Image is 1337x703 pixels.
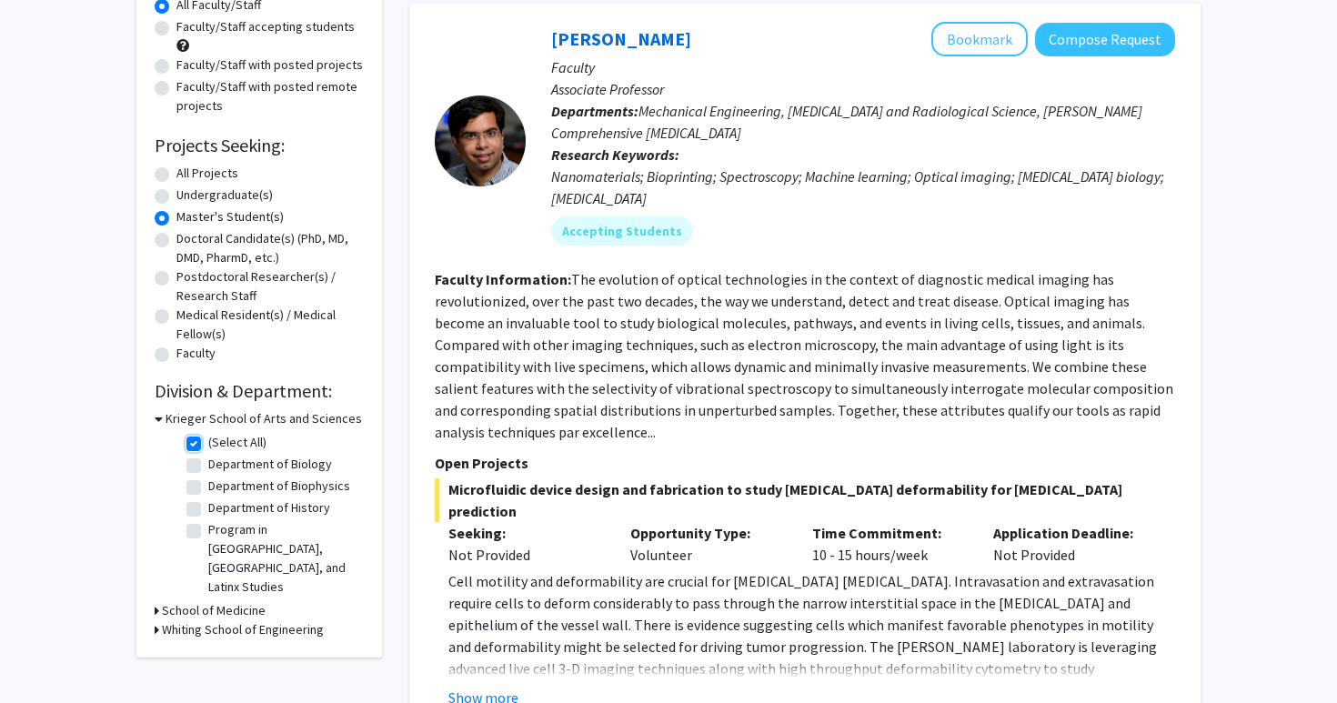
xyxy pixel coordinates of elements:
[993,522,1148,544] p: Application Deadline:
[435,478,1175,522] span: Microfluidic device design and fabrication to study [MEDICAL_DATA] deformability for [MEDICAL_DAT...
[176,55,363,75] label: Faculty/Staff with posted projects
[551,78,1175,100] p: Associate Professor
[551,56,1175,78] p: Faculty
[448,522,603,544] p: Seeking:
[208,477,350,496] label: Department of Biophysics
[208,498,330,517] label: Department of History
[176,77,364,115] label: Faculty/Staff with posted remote projects
[799,522,980,566] div: 10 - 15 hours/week
[551,27,691,50] a: [PERSON_NAME]
[435,270,1173,441] fg-read-more: The evolution of optical technologies in the context of diagnostic medical imaging has revolution...
[448,570,1175,701] p: Cell motility and deformability are crucial for [MEDICAL_DATA] [MEDICAL_DATA]. Intravasation and ...
[208,520,359,597] label: Program in [GEOGRAPHIC_DATA], [GEOGRAPHIC_DATA], and Latinx Studies
[551,102,1142,142] span: Mechanical Engineering, [MEDICAL_DATA] and Radiological Science, [PERSON_NAME] Comprehensive [MED...
[630,522,785,544] p: Opportunity Type:
[551,166,1175,209] div: Nanomaterials; Bioprinting; Spectroscopy; Machine learning; Optical imaging; [MEDICAL_DATA] biolo...
[176,164,238,183] label: All Projects
[617,522,799,566] div: Volunteer
[176,17,355,36] label: Faculty/Staff accepting students
[980,522,1161,566] div: Not Provided
[208,455,332,474] label: Department of Biology
[435,452,1175,474] p: Open Projects
[166,409,362,428] h3: Krieger School of Arts and Sciences
[208,433,266,452] label: (Select All)
[176,186,273,205] label: Undergraduate(s)
[435,270,571,288] b: Faculty Information:
[931,22,1028,56] button: Add Ishan Barman to Bookmarks
[812,522,967,544] p: Time Commitment:
[162,620,324,639] h3: Whiting School of Engineering
[176,229,364,267] label: Doctoral Candidate(s) (PhD, MD, DMD, PharmD, etc.)
[162,601,266,620] h3: School of Medicine
[551,216,693,246] mat-chip: Accepting Students
[448,544,603,566] div: Not Provided
[155,380,364,402] h2: Division & Department:
[176,267,364,306] label: Postdoctoral Researcher(s) / Research Staff
[14,621,77,689] iframe: Chat
[1035,23,1175,56] button: Compose Request to Ishan Barman
[176,207,284,226] label: Master's Student(s)
[551,102,638,120] b: Departments:
[176,344,216,363] label: Faculty
[155,135,364,156] h2: Projects Seeking:
[551,146,679,164] b: Research Keywords:
[176,306,364,344] label: Medical Resident(s) / Medical Fellow(s)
